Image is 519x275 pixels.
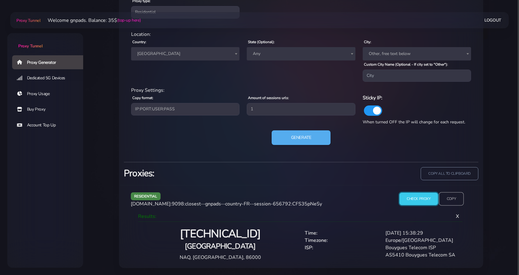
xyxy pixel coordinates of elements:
[451,208,464,225] span: X
[138,213,156,220] span: Results:
[382,251,463,259] div: AS5410 Bouygues Telecom SA
[40,17,141,24] li: Welcome gnpads. Balance: 35$
[382,244,463,251] div: Bouygues Telecom ISP
[248,39,275,45] label: State (Optional):
[490,246,511,267] iframe: Webchat Widget
[180,254,261,261] span: NAQ, [GEOGRAPHIC_DATA], 86000
[250,50,351,58] span: Any
[16,18,40,23] span: Proxy Tunnel
[12,87,88,101] a: Proxy Usage
[301,229,382,237] div: Time:
[143,227,297,241] h2: [TECHNICAL_ID]
[12,55,88,69] a: Proxy Generator
[366,50,467,58] span: Other, free text below
[364,39,371,45] label: City:
[143,241,297,251] h4: [GEOGRAPHIC_DATA]
[301,244,382,251] div: ISP:
[484,15,501,26] a: Logout
[247,47,355,60] span: Any
[131,201,322,207] span: [DOMAIN_NAME]:9098:closest--gnpads--country-FR--session-656792:CFS35pNeSy
[131,192,161,200] span: residential
[363,47,471,60] span: Other, free text below
[272,130,331,145] button: Generate
[132,95,153,101] label: Copy format:
[135,50,236,58] span: France
[12,71,88,85] a: Dedicated 5G Devices
[127,87,475,94] div: Proxy Settings:
[7,33,83,49] a: Proxy Tunnel
[363,70,471,82] input: City
[363,94,471,102] h6: Sticky IP:
[15,15,40,25] a: Proxy Tunnel
[18,43,42,49] span: Proxy Tunnel
[131,47,239,60] span: France
[12,102,88,116] a: Buy Proxy
[363,119,465,125] span: When turned OFF the IP will change for each request.
[248,95,289,101] label: Amount of sessions urls:
[301,237,382,244] div: Timezone:
[127,31,475,38] div: Location:
[421,167,478,180] input: copy all to clipboard
[382,229,463,237] div: [DATE] 15:38:29
[382,237,463,244] div: Europe/[GEOGRAPHIC_DATA]
[399,193,438,205] input: Check Proxy
[439,192,464,206] input: Copy
[364,62,448,67] label: Custom City Name (Optional - If city set to "Other"):
[124,167,297,180] h3: Proxies:
[132,39,146,45] label: Country:
[12,118,88,132] a: Account Top Up
[117,17,141,23] a: (top-up here)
